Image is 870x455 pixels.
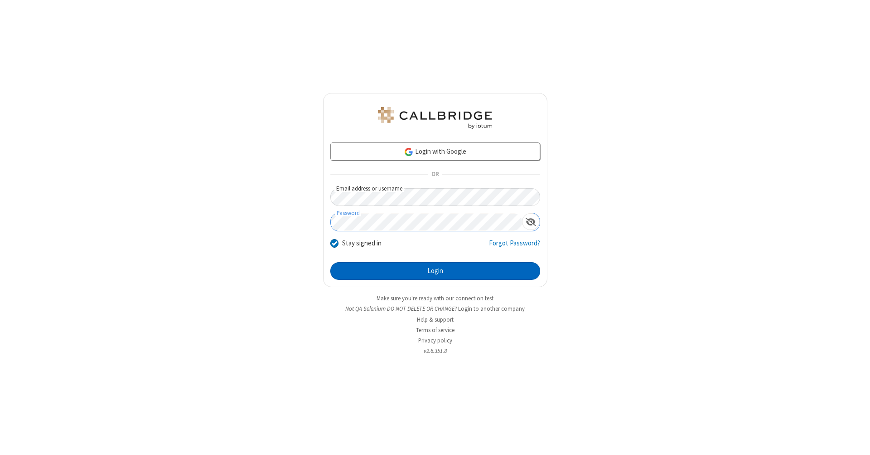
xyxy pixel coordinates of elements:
[377,294,493,302] a: Make sure you're ready with our connection test
[330,262,540,280] button: Login
[330,142,540,161] a: Login with Google
[522,213,540,230] div: Show password
[458,304,525,313] button: Login to another company
[489,238,540,255] a: Forgot Password?
[323,347,547,355] li: v2.6.351.8
[417,316,454,323] a: Help & support
[342,238,382,249] label: Stay signed in
[330,188,540,206] input: Email address or username
[376,107,494,129] img: QA Selenium DO NOT DELETE OR CHANGE
[428,168,442,181] span: OR
[331,213,522,231] input: Password
[418,337,452,344] a: Privacy policy
[323,304,547,313] li: Not QA Selenium DO NOT DELETE OR CHANGE?
[416,326,454,334] a: Terms of service
[404,147,414,157] img: google-icon.png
